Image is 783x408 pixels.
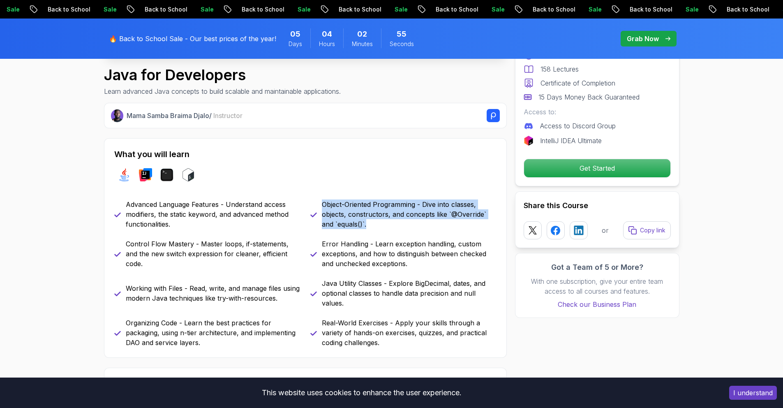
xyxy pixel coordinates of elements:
p: Back to School [229,5,285,14]
p: IntelliJ IDEA Ultimate [540,136,602,146]
img: bash logo [182,168,195,181]
p: Control Flow Mastery - Master loops, if-statements, and the new switch expression for cleaner, ef... [126,239,300,269]
div: This website uses cookies to enhance the user experience. [6,384,717,402]
p: Advanced Language Features - Understand access modifiers, the static keyword, and advanced method... [126,199,300,229]
span: 55 Seconds [397,28,407,40]
p: Back to School [132,5,188,14]
p: 158 Lectures [540,64,579,74]
p: Sale [382,5,409,14]
p: Certificate of Completion [540,78,615,88]
span: Days [289,40,302,48]
p: Learn advanced Java concepts to build scalable and maintainable applications. [104,86,341,96]
p: Mama Samba Braima Djalo / [127,111,243,121]
p: Sale [188,5,215,14]
p: 15 Days Money Back Guaranteed [538,92,640,102]
span: Seconds [390,40,414,48]
p: Back to School [35,5,91,14]
button: Copy link [623,221,671,239]
img: jetbrains logo [524,136,534,146]
p: Grab Now [627,34,659,44]
p: Sale [91,5,118,14]
span: Minutes [352,40,373,48]
button: Get Started [524,159,671,178]
p: Error Handling - Learn exception handling, custom exceptions, and how to distinguish between chec... [322,239,497,269]
p: Sale [673,5,700,14]
h2: Share this Course [524,200,671,211]
h1: Java for Developers [104,67,341,83]
span: Hours [319,40,335,48]
p: Back to School [617,5,673,14]
img: intellij logo [139,168,152,181]
p: Sale [479,5,506,14]
p: With one subscription, give your entire team access to all courses and features. [524,276,671,296]
p: or [602,225,609,235]
p: Sale [576,5,603,14]
p: Working with Files - Read, write, and manage files using modern Java techniques like try-with-res... [126,283,300,303]
p: Real-World Exercises - Apply your skills through a variety of hands-on exercises, quizzes, and pr... [322,318,497,348]
p: Back to School [423,5,479,14]
h2: What you will learn [114,148,497,160]
a: Check our Business Plan [524,299,671,309]
p: Back to School [520,5,576,14]
span: 4 Hours [322,28,332,40]
p: Access to Discord Group [540,121,616,131]
p: Get Started [524,159,670,177]
img: terminal logo [160,168,173,181]
p: 🔥 Back to School Sale - Our best prices of the year! [109,34,276,44]
p: Access to: [524,107,671,117]
p: Back to School [326,5,382,14]
span: 2 Minutes [357,28,367,40]
h3: Got a Team of 5 or More? [524,262,671,273]
p: Organizing Code - Learn the best practices for packaging, using n-tier architecture, and implemen... [126,318,300,348]
p: Java Utility Classes - Explore BigDecimal, dates, and optional classes to handle data precision a... [322,278,497,308]
span: 5 Days [290,28,300,40]
span: Instructor [213,111,243,120]
button: Accept cookies [729,386,777,400]
img: Nelson Djalo [111,109,124,122]
p: Copy link [640,226,665,234]
img: java logo [118,168,131,181]
p: Back to School [714,5,770,14]
p: Object-Oriented Programming - Dive into classes, objects, constructors, and concepts like `@Overr... [322,199,497,229]
p: Sale [285,5,312,14]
